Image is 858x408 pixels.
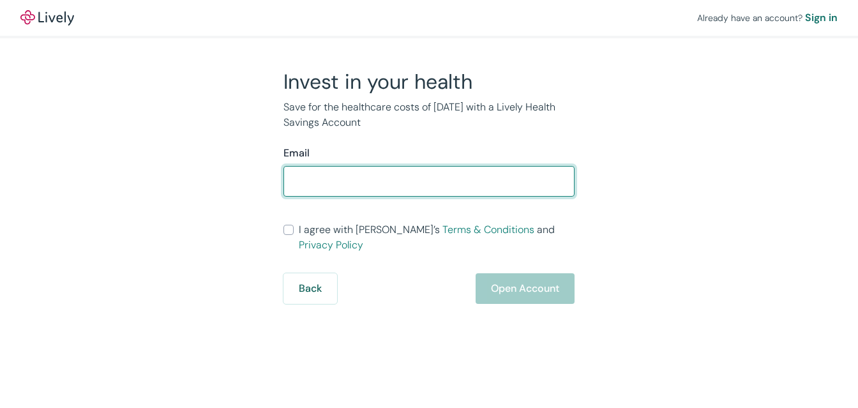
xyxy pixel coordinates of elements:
a: Sign in [805,10,838,26]
button: Back [283,273,337,304]
span: I agree with [PERSON_NAME]’s and [299,222,575,253]
p: Save for the healthcare costs of [DATE] with a Lively Health Savings Account [283,100,575,130]
a: LivelyLively [20,10,74,26]
a: Terms & Conditions [442,223,534,236]
a: Privacy Policy [299,238,363,252]
div: Already have an account? [697,10,838,26]
img: Lively [20,10,74,26]
h2: Invest in your health [283,69,575,94]
label: Email [283,146,310,161]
